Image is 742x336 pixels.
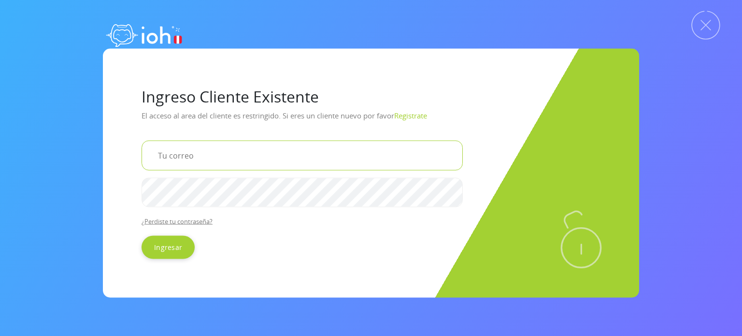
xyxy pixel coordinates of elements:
h1: Ingreso Cliente Existente [142,87,600,105]
img: logo [103,15,185,53]
a: Registrate [394,110,427,120]
input: Tu correo [142,140,463,170]
a: ¿Perdiste tu contraseña? [142,217,213,226]
img: Cerrar [691,11,720,40]
input: Ingresar [142,236,195,259]
p: El acceso al area del cliente es restringido. Si eres un cliente nuevo por favor [142,107,600,132]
